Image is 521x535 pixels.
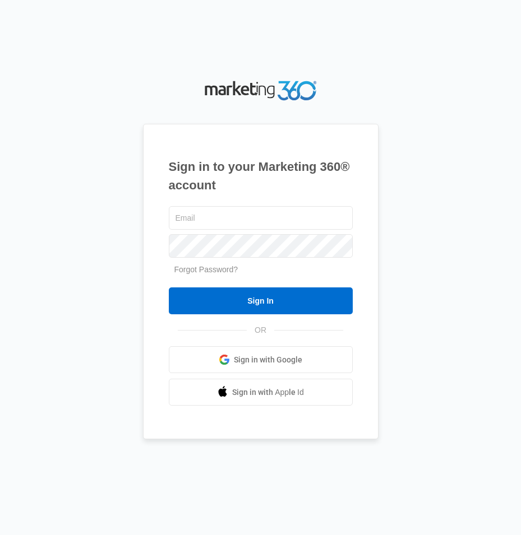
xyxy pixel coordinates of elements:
[169,157,353,194] h1: Sign in to your Marketing 360® account
[169,346,353,373] a: Sign in with Google
[169,379,353,406] a: Sign in with Apple Id
[169,206,353,230] input: Email
[234,354,302,366] span: Sign in with Google
[169,287,353,314] input: Sign In
[174,265,238,274] a: Forgot Password?
[247,324,274,336] span: OR
[232,387,304,398] span: Sign in with Apple Id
